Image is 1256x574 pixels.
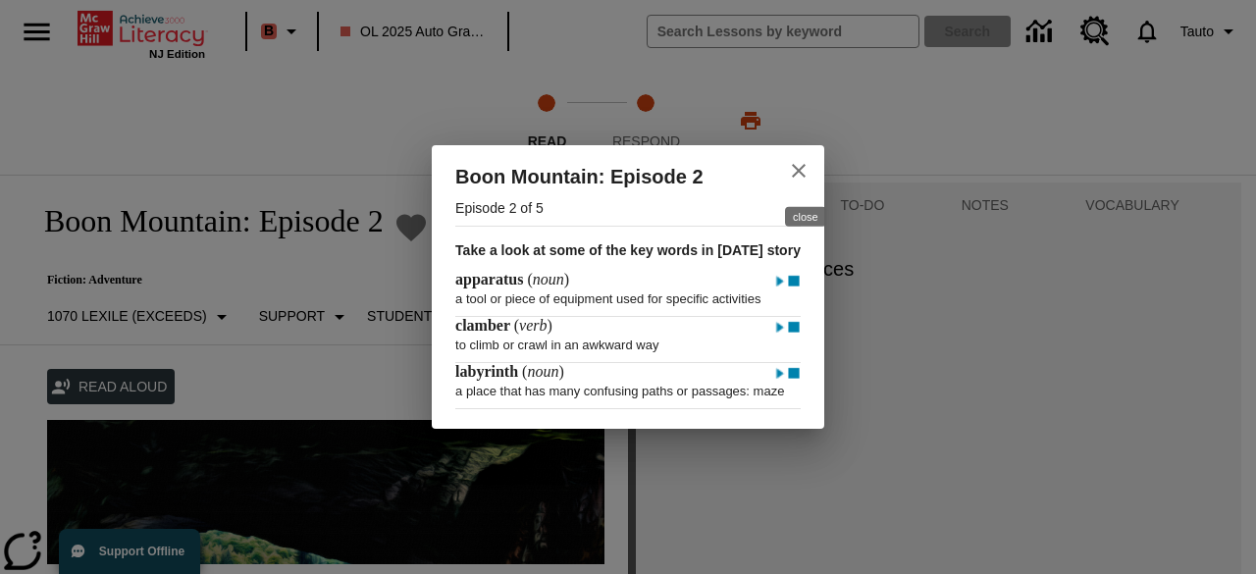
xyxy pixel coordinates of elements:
p: a place that has many confusing paths or passages: maze [455,374,801,398]
h2: Boon Mountain: Episode 2 [455,161,766,192]
p: a tool or piece of equipment used for specific activities [455,282,801,306]
img: Play - apparatus [773,272,787,291]
h4: ( ) [455,363,564,381]
p: Episode 2 of 5 [455,192,801,226]
img: Play - labyrinth [773,364,787,384]
h4: ( ) [455,271,569,288]
span: apparatus [455,271,527,287]
div: close [785,207,826,227]
span: labyrinth [455,363,522,380]
img: Stop - clamber [787,318,801,338]
img: Stop - apparatus [787,272,801,291]
span: noun [533,271,564,287]
p: to climb or crawl in an awkward way [455,328,801,352]
img: Play - clamber [773,318,787,338]
h4: ( ) [455,317,552,335]
button: close [775,147,822,194]
span: verb [519,317,547,334]
img: Stop - labyrinth [787,364,801,384]
h3: Take a look at some of the key words in [DATE] story [455,227,801,272]
span: noun [527,363,558,380]
span: clamber [455,317,514,334]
